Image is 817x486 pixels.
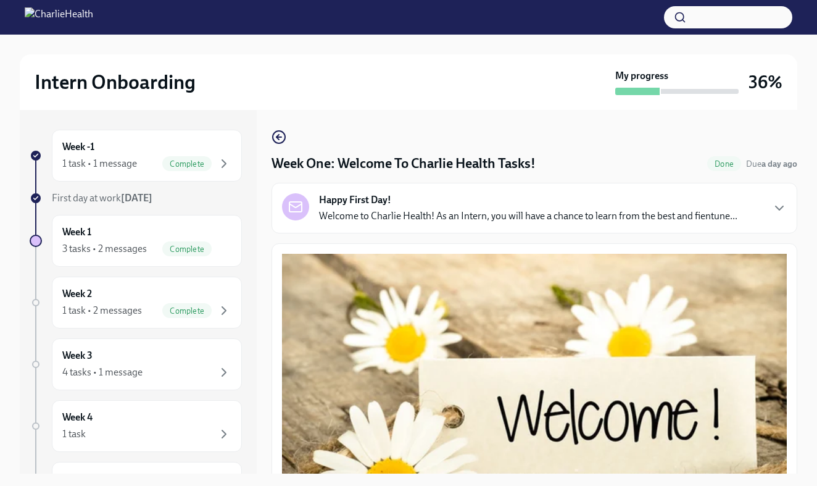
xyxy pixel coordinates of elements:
a: Week 34 tasks • 1 message [30,338,242,390]
a: Week -11 task • 1 messageComplete [30,130,242,182]
span: Done [707,159,741,169]
div: 1 task [62,427,86,441]
span: September 9th, 2025 10:00 [746,158,797,170]
strong: My progress [615,69,668,83]
strong: [DATE] [121,192,152,204]
h6: Week -1 [62,140,94,154]
span: First day at work [52,192,152,204]
img: CharlieHealth [25,7,93,27]
h6: Week 2 [62,287,92,301]
span: Complete [162,306,212,316]
h2: Intern Onboarding [35,70,196,94]
a: First day at work[DATE] [30,191,242,205]
h6: Week 5 [62,472,93,486]
span: Due [746,159,797,169]
h6: Week 4 [62,411,93,424]
a: Week 41 task [30,400,242,452]
strong: a day ago [761,159,797,169]
a: Week 13 tasks • 2 messagesComplete [30,215,242,267]
span: Complete [162,245,212,254]
span: Complete [162,159,212,169]
h3: 36% [749,71,782,93]
h6: Week 3 [62,349,93,362]
p: Welcome to Charlie Health! As an Intern, you will have a chance to learn from the best and fientu... [319,209,737,223]
a: Week 21 task • 2 messagesComplete [30,277,242,329]
div: 4 tasks • 1 message [62,366,143,379]
h6: Week 1 [62,225,91,239]
h4: Week One: Welcome To Charlie Health Tasks! [272,154,536,173]
div: 3 tasks • 2 messages [62,242,147,256]
strong: Happy First Day! [319,193,391,207]
div: 1 task • 1 message [62,157,137,170]
div: 1 task • 2 messages [62,304,142,317]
